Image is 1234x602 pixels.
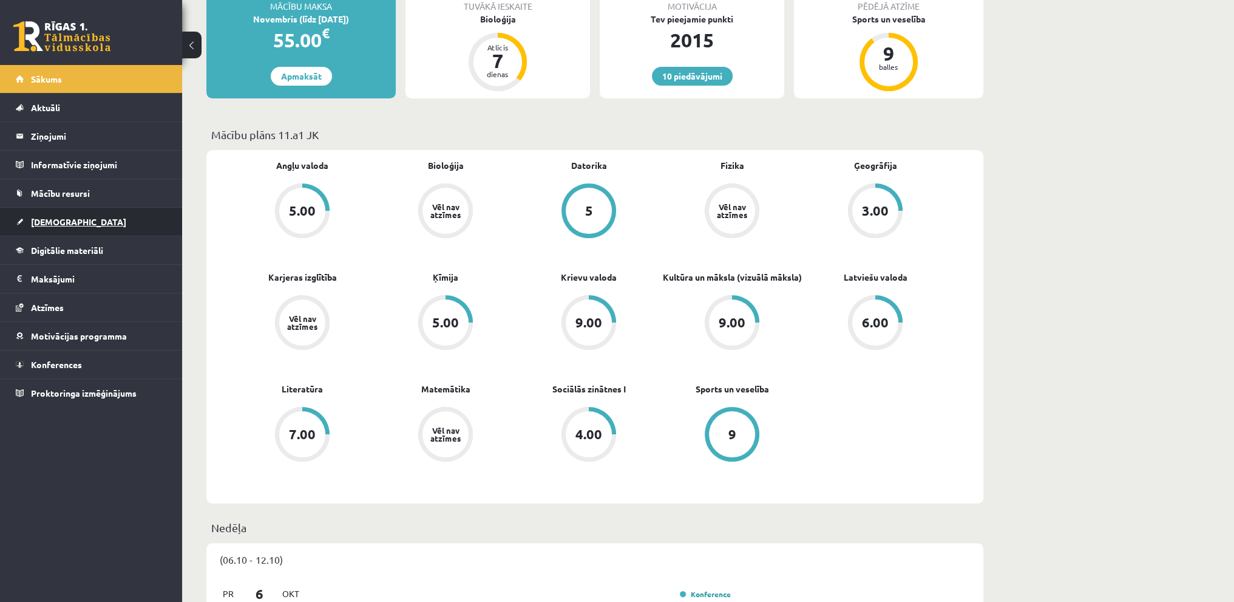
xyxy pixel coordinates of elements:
a: Vēl nav atzīmes [660,183,804,241]
a: Sports un veselība [696,383,769,395]
div: 9 [728,428,736,441]
div: 5.00 [432,316,459,329]
span: Motivācijas programma [31,330,127,341]
div: (06.10 - 12.10) [206,543,983,576]
div: Vēl nav atzīmes [429,203,463,219]
div: Sports un veselība [794,13,983,26]
legend: Informatīvie ziņojumi [31,151,167,179]
a: 4.00 [517,407,660,464]
a: Angļu valoda [276,159,328,172]
a: Fizika [720,159,744,172]
a: Motivācijas programma [16,322,167,350]
a: Ķīmija [433,271,458,284]
a: Ziņojumi [16,122,167,150]
a: Konference [680,589,731,599]
a: Krievu valoda [561,271,617,284]
div: 9.00 [575,316,602,329]
a: 10 piedāvājumi [652,67,733,86]
a: Matemātika [421,383,470,395]
a: Aktuāli [16,94,167,121]
span: Digitālie materiāli [31,245,103,256]
div: Novembris (līdz [DATE]) [206,13,396,26]
div: 9 [870,44,907,63]
a: Karjeras izglītība [268,271,337,284]
span: Sākums [31,74,62,84]
a: Sports un veselība 9 balles [794,13,983,93]
div: 5.00 [289,204,316,217]
div: 9.00 [719,316,745,329]
span: Atzīmes [31,302,64,313]
p: Mācību plāns 11.a1 JK [211,126,978,143]
div: 55.00 [206,26,396,55]
div: dienas [480,70,516,78]
div: 4.00 [575,428,602,441]
a: Vēl nav atzīmes [374,407,517,464]
a: Rīgas 1. Tālmācības vidusskola [13,21,110,52]
legend: Ziņojumi [31,122,167,150]
span: Mācību resursi [31,188,90,199]
a: Kultūra un māksla (vizuālā māksla) [663,271,802,284]
a: 5.00 [231,183,374,241]
span: [DEMOGRAPHIC_DATA] [31,216,126,227]
a: 5.00 [374,295,517,352]
div: 5 [585,204,593,217]
a: Atzīmes [16,293,167,321]
a: 9.00 [660,295,804,352]
a: Apmaksāt [271,67,332,86]
a: 9 [660,407,804,464]
a: Datorika [571,159,607,172]
a: 7.00 [231,407,374,464]
legend: Maksājumi [31,265,167,293]
a: 3.00 [804,183,947,241]
div: 6.00 [862,316,889,329]
a: Mācību resursi [16,179,167,207]
a: Vēl nav atzīmes [231,295,374,352]
span: Proktoringa izmēģinājums [31,388,137,398]
a: Literatūra [282,383,323,395]
div: Bioloģija [405,13,590,26]
a: Bioloģija Atlicis 7 dienas [405,13,590,93]
p: Nedēļa [211,519,978,536]
div: 3.00 [862,204,889,217]
a: 5 [517,183,660,241]
a: Ģeogrāfija [854,159,897,172]
a: 9.00 [517,295,660,352]
a: Konferences [16,351,167,378]
a: Proktoringa izmēģinājums [16,379,167,407]
div: Atlicis [480,44,516,51]
a: Vēl nav atzīmes [374,183,517,241]
a: Sākums [16,65,167,93]
a: 6.00 [804,295,947,352]
div: 7.00 [289,428,316,441]
div: Vēl nav atzīmes [715,203,749,219]
span: Aktuāli [31,102,60,113]
a: Latviešu valoda [844,271,907,284]
span: € [322,24,330,42]
div: Tev pieejamie punkti [600,13,784,26]
a: [DEMOGRAPHIC_DATA] [16,208,167,236]
div: Vēl nav atzīmes [285,315,319,330]
a: Informatīvie ziņojumi [16,151,167,179]
a: Sociālās zinātnes I [552,383,626,395]
span: Konferences [31,359,82,370]
a: Maksājumi [16,265,167,293]
div: 2015 [600,26,784,55]
div: balles [870,63,907,70]
div: 7 [480,51,516,70]
a: Bioloģija [428,159,464,172]
a: Digitālie materiāli [16,236,167,264]
div: Vēl nav atzīmes [429,426,463,442]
